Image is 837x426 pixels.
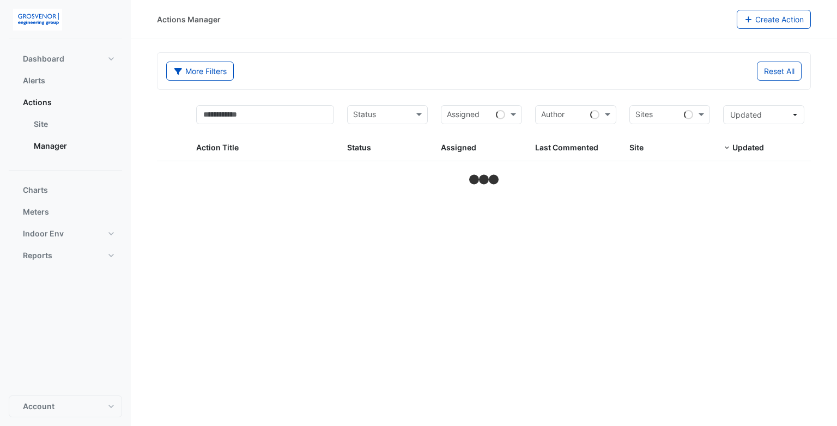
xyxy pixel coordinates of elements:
[23,75,45,86] span: Alerts
[9,395,122,417] button: Account
[441,143,476,152] span: Assigned
[166,62,234,81] button: More Filters
[723,105,804,124] button: Updated
[23,250,52,261] span: Reports
[9,92,122,113] button: Actions
[23,185,48,196] span: Charts
[23,228,64,239] span: Indoor Env
[23,97,52,108] span: Actions
[732,143,764,152] span: Updated
[347,143,371,152] span: Status
[9,48,122,70] button: Dashboard
[23,53,64,64] span: Dashboard
[9,201,122,223] button: Meters
[9,245,122,266] button: Reports
[9,179,122,201] button: Charts
[157,14,221,25] div: Actions Manager
[9,70,122,92] button: Alerts
[730,110,762,119] span: Updated
[737,10,811,29] button: Create Action
[13,9,62,31] img: Company Logo
[23,401,54,412] span: Account
[23,206,49,217] span: Meters
[9,113,122,161] div: Actions
[25,135,122,157] a: Manager
[9,223,122,245] button: Indoor Env
[25,113,122,135] a: Site
[757,62,802,81] button: Reset All
[629,143,644,152] span: Site
[535,143,598,152] span: Last Commented
[196,143,239,152] span: Action Title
